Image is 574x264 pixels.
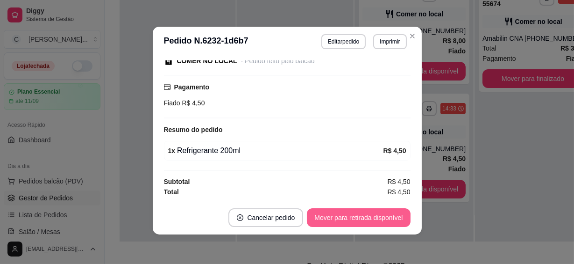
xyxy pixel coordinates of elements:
h3: Pedido N. 6232-1d6b7 [164,34,248,49]
button: close-circleCancelar pedido [228,208,303,227]
span: R$ 4,50 [387,176,410,187]
span: R$ 4,50 [180,99,205,107]
div: Refrigerante 200ml [168,145,383,156]
span: Fiado [164,99,180,107]
strong: Total [164,188,179,196]
span: credit-card [164,84,170,90]
button: Close [405,29,420,44]
strong: Pagamento [174,83,209,91]
strong: R$ 4,50 [383,147,406,154]
span: R$ 4,50 [387,187,410,197]
div: - Pedido feito pelo balcão [241,56,315,66]
div: COMER NO LOCAL [177,56,237,66]
button: Imprimir [373,34,406,49]
strong: Subtotal [164,178,190,185]
span: close-circle [237,214,243,221]
button: Mover para retirada disponível [307,208,410,227]
strong: 1 x [168,147,176,154]
strong: Resumo do pedido [164,126,223,133]
button: Editarpedido [321,34,366,49]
